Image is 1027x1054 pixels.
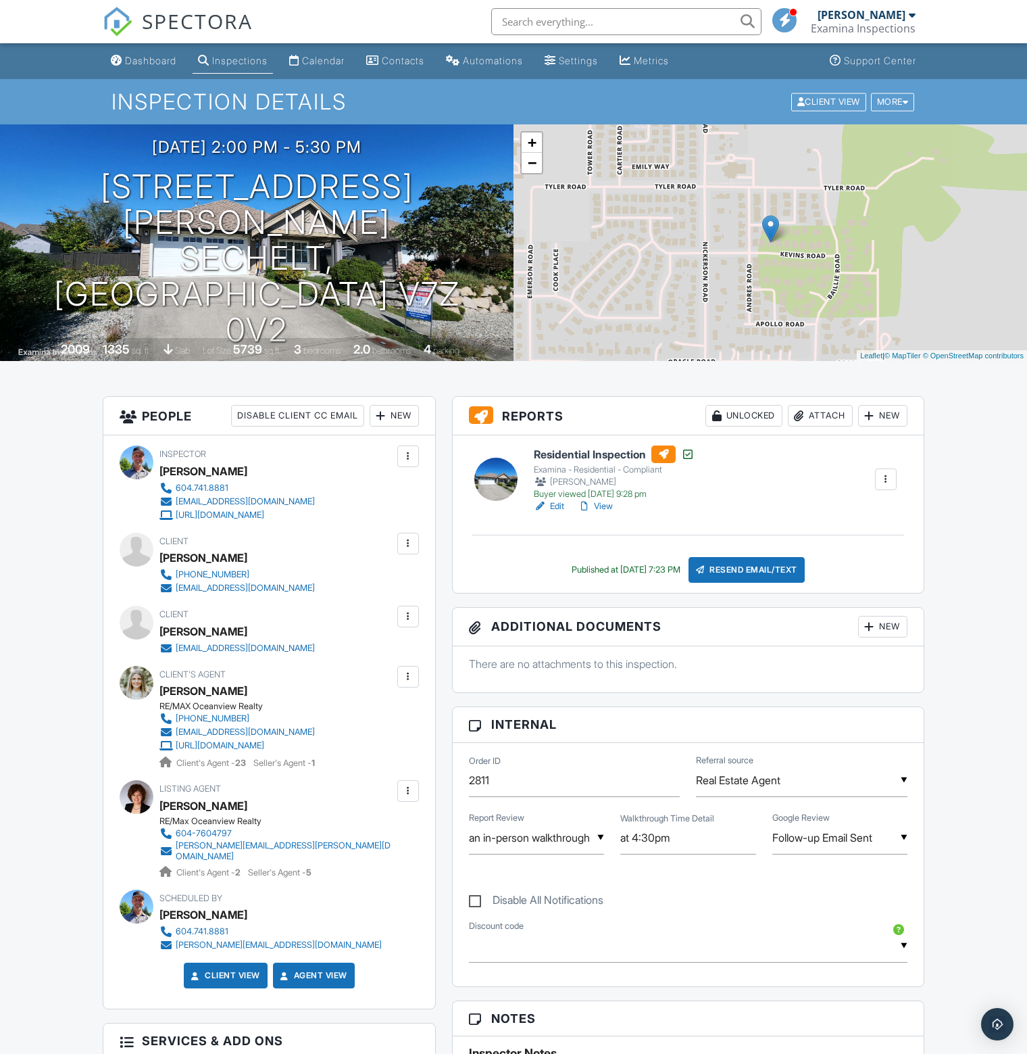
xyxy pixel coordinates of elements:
[111,90,916,114] h1: Inspection Details
[159,701,326,712] div: RE/MAX Oceanview Realty
[159,725,315,739] a: [EMAIL_ADDRESS][DOMAIN_NAME]
[22,169,492,348] h1: [STREET_ADDRESS][PERSON_NAME] Sechelt, [GEOGRAPHIC_DATA] V7Z 0V2
[559,55,598,66] div: Settings
[235,867,241,878] strong: 2
[248,867,311,878] span: Seller's Agent -
[159,621,247,642] div: [PERSON_NAME]
[469,894,603,911] label: Disable All Notifications
[159,816,405,827] div: RE/Max Oceanview Realty
[176,867,243,878] span: Client's Agent -
[44,345,59,356] span: Built
[534,475,695,489] div: [PERSON_NAME]
[159,893,222,903] span: Scheduled By
[469,755,501,767] label: Order ID
[534,446,695,463] h6: Residential Inspection
[772,812,830,824] label: Google Review
[159,840,394,862] a: [PERSON_NAME][EMAIL_ADDRESS][PERSON_NAME][DOMAIN_NAME]
[844,55,916,66] div: Support Center
[361,49,430,74] a: Contacts
[370,405,419,427] div: New
[235,758,246,768] strong: 23
[491,8,761,35] input: Search everything...
[193,49,273,74] a: Inspections
[132,345,151,356] span: sq. ft.
[176,828,232,839] div: 604-7604797
[159,581,315,595] a: [EMAIL_ADDRESS][DOMAIN_NAME]
[923,352,1024,360] a: © OpenStreetMap contributors
[103,7,132,37] img: The Best Home Inspection Software - Spectora
[175,345,190,356] span: slab
[453,608,924,646] h3: Additional Documents
[818,8,905,22] div: [PERSON_NAME]
[788,405,853,427] div: Attach
[634,55,669,66] div: Metrics
[441,49,528,74] a: Automations (Basic)
[176,940,382,951] div: [PERSON_NAME][EMAIL_ADDRESS][DOMAIN_NAME]
[159,461,247,481] div: [PERSON_NAME]
[981,1008,1013,1040] div: Open Intercom Messenger
[152,138,361,156] h3: [DATE] 2:00 pm - 5:30 pm
[824,49,922,74] a: Support Center
[884,352,921,360] a: © MapTiler
[311,758,315,768] strong: 1
[159,449,206,459] span: Inspector
[857,350,1027,362] div: |
[696,754,753,767] label: Referral source
[159,536,189,546] span: Client
[159,784,221,794] span: Listing Agent
[159,481,315,495] a: 604.741.8881
[453,707,924,742] h3: Internal
[453,397,924,435] h3: Reports
[620,821,755,855] input: Walkthrough Time Detail
[103,18,253,47] a: SPECTORA
[705,405,782,427] div: Unlocked
[539,49,603,74] a: Settings
[858,405,907,427] div: New
[159,568,315,581] a: [PHONE_NUMBER]
[159,681,247,701] a: [PERSON_NAME]
[103,397,435,435] h3: People
[176,483,228,494] div: 604.741.8881
[278,969,347,982] a: Agent View
[790,96,870,106] a: Client View
[176,727,315,738] div: [EMAIL_ADDRESS][DOMAIN_NAME]
[159,739,315,752] a: [URL][DOMAIN_NAME]
[159,669,226,679] span: Client's Agent
[614,49,674,74] a: Metrics
[231,405,364,427] div: Disable Client CC Email
[284,49,350,74] a: Calendar
[176,758,248,768] span: Client's Agent -
[159,642,315,655] a: [EMAIL_ADDRESS][DOMAIN_NAME]
[203,345,231,356] span: Lot Size
[233,342,262,356] div: 5739
[534,446,695,500] a: Residential Inspection Examina - Residential - Compliant [PERSON_NAME] Buyer viewed [DATE] 9:28 pm
[469,656,907,671] p: There are no attachments to this inspection.
[142,7,253,35] span: SPECTORA
[159,938,382,952] a: [PERSON_NAME][EMAIL_ADDRESS][DOMAIN_NAME]
[159,827,394,840] a: 604-7604797
[189,969,260,982] a: Client View
[353,342,370,356] div: 2.0
[212,55,268,66] div: Inspections
[424,342,431,356] div: 4
[688,557,805,583] div: Resend Email/Text
[463,55,523,66] div: Automations
[534,464,695,475] div: Examina - Residential - Compliant
[858,616,907,638] div: New
[159,548,247,568] div: [PERSON_NAME]
[253,758,315,768] span: Seller's Agent -
[534,500,564,513] a: Edit
[620,813,714,825] label: Walkthrough Time Detail
[306,867,311,878] strong: 5
[125,55,176,66] div: Dashboard
[578,500,613,513] a: View
[302,55,345,66] div: Calendar
[303,345,341,356] span: bedrooms
[159,508,315,522] a: [URL][DOMAIN_NAME]
[433,345,459,356] span: parking
[105,49,182,74] a: Dashboard
[382,55,424,66] div: Contacts
[469,812,524,824] label: Report Review
[159,609,189,619] span: Client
